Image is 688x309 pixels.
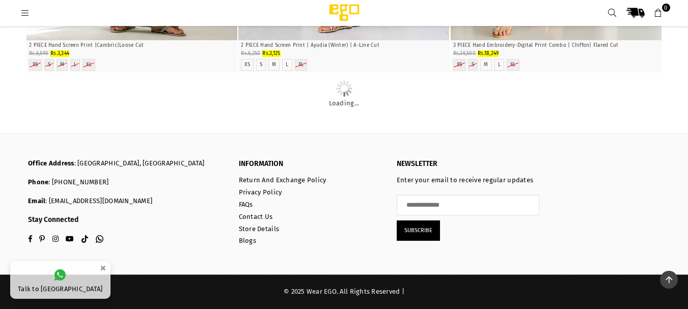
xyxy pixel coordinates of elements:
label: XS [244,62,250,68]
span: Rs.36,500 [453,50,476,57]
label: XS [457,62,462,68]
label: M [272,62,276,68]
a: Search [603,4,622,22]
p: 3 PIECE Hand Embroidery-Digital Print Combo | Chiffon| Flared Cut [453,42,659,49]
label: L [74,62,76,68]
span: Rs.3,125 [262,50,280,57]
a: Store Details [239,225,279,233]
b: Email [28,197,45,205]
div: © 2025 Wear EGO. All Rights Reserved | [28,288,660,296]
button: × [97,260,109,276]
p: : [PHONE_NUMBER] [28,178,224,187]
p: Loading... [28,99,660,108]
label: L [286,62,288,68]
a: Loading... [28,91,660,108]
h3: Stay Connected [28,216,224,224]
span: Rs.6,690 [29,50,48,57]
span: 0 [662,4,670,12]
label: M [484,62,488,68]
label: XL [510,62,516,68]
label: S [472,62,474,68]
a: FAQs [239,201,253,208]
span: Rs.6,250 [241,50,260,57]
a: Return And Exchange Policy [239,176,326,184]
label: L [498,62,501,68]
label: S [48,62,50,68]
a: Blogs [239,237,256,244]
label: XL [298,62,304,68]
img: Loading... [336,80,352,97]
a: Privacy Policy [239,188,282,196]
a: Talk to [GEOGRAPHIC_DATA] [10,261,111,299]
img: Ego [301,3,388,23]
label: XL [86,62,92,68]
button: Subscribe [397,220,440,241]
span: Rs.18,249 [478,50,499,57]
label: M [60,62,64,68]
label: S [260,62,262,68]
b: Phone [28,178,48,186]
p: INFORMATION [239,159,381,168]
a: Contact Us [239,213,273,220]
a: 0 [649,4,668,22]
p: 2 PIECE Hand Screen Print | Ayudia (Winter) | A-Line Cut [241,42,447,49]
p: NEWSLETTER [397,159,539,168]
p: 2 PIECE Hand Screen Print |Cambric|Loose Cut [29,42,235,49]
a: : [EMAIL_ADDRESS][DOMAIN_NAME] [45,197,152,205]
p: Enter your email to receive regular updates [397,176,539,185]
a: Menu [16,9,35,16]
b: Office Address [28,159,74,167]
label: XS [33,62,38,68]
p: : [GEOGRAPHIC_DATA], [GEOGRAPHIC_DATA] [28,159,224,168]
span: Rs.3,344 [50,50,69,57]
